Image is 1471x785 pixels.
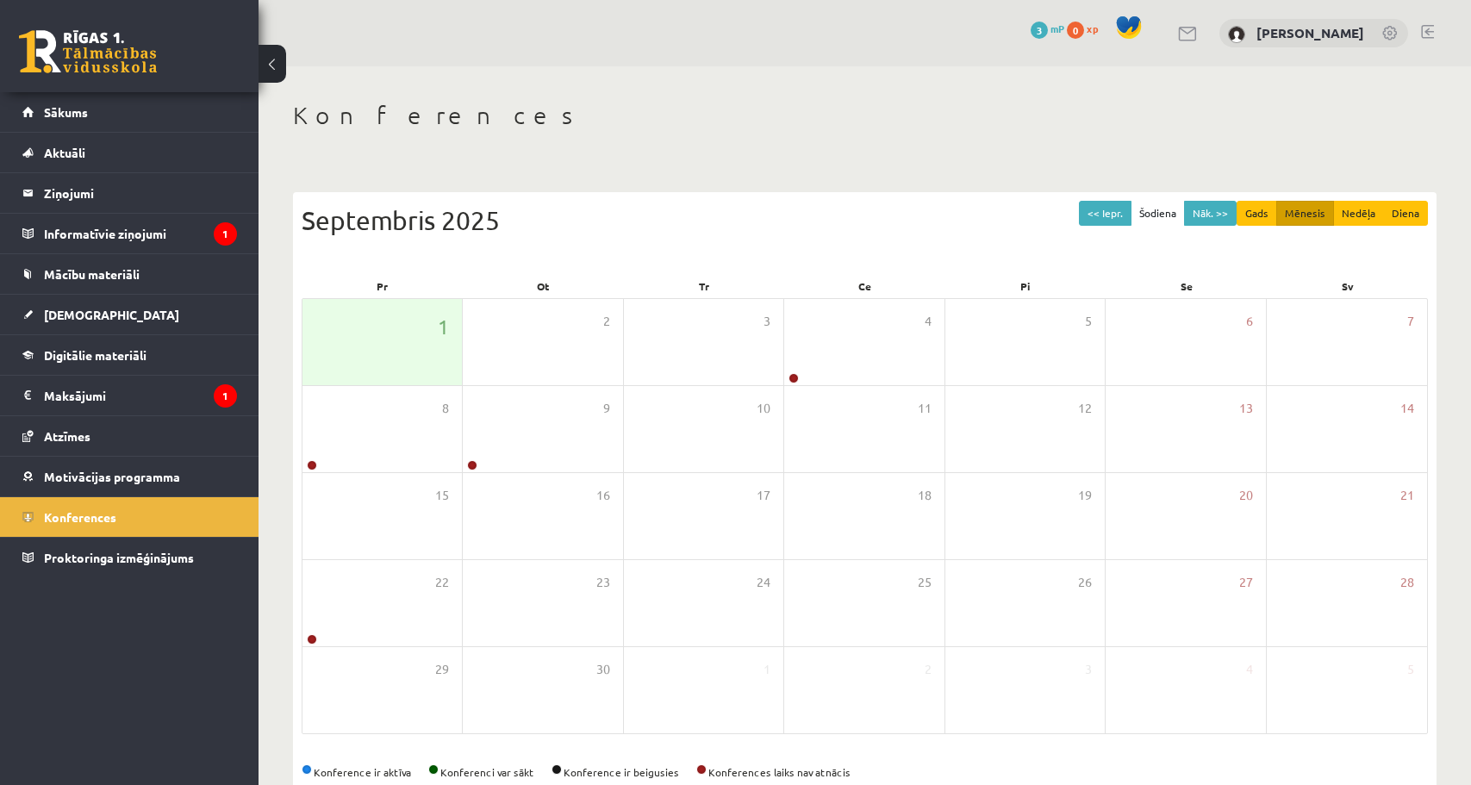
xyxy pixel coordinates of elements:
button: Šodiena [1131,201,1185,226]
img: Alisa Vagele [1228,26,1245,43]
span: 23 [596,573,610,592]
span: Digitālie materiāli [44,347,146,363]
span: 15 [435,486,449,505]
span: 3 [764,312,770,331]
button: Mēnesis [1276,201,1334,226]
i: 1 [214,384,237,408]
div: Sv [1267,274,1428,298]
div: Pr [302,274,463,298]
button: << Iepr. [1079,201,1131,226]
div: Ce [784,274,945,298]
span: Konferences [44,509,116,525]
span: 4 [1246,660,1253,679]
span: 24 [757,573,770,592]
a: Atzīmes [22,416,237,456]
button: Diena [1383,201,1428,226]
span: [DEMOGRAPHIC_DATA] [44,307,179,322]
legend: Informatīvie ziņojumi [44,214,237,253]
a: [PERSON_NAME] [1256,24,1364,41]
span: Motivācijas programma [44,469,180,484]
span: 9 [603,399,610,418]
span: 16 [596,486,610,505]
div: Konference ir aktīva Konferenci var sākt Konference ir beigusies Konferences laiks nav atnācis [302,764,1428,780]
span: 30 [596,660,610,679]
span: 29 [435,660,449,679]
span: 6 [1246,312,1253,331]
a: Konferences [22,497,237,537]
span: 26 [1078,573,1092,592]
a: 3 mP [1031,22,1064,35]
div: Septembris 2025 [302,201,1428,240]
button: Nāk. >> [1184,201,1237,226]
span: 4 [925,312,932,331]
a: [DEMOGRAPHIC_DATA] [22,295,237,334]
span: 10 [757,399,770,418]
span: 12 [1078,399,1092,418]
a: Motivācijas programma [22,457,237,496]
span: 5 [1407,660,1414,679]
span: 2 [603,312,610,331]
a: Informatīvie ziņojumi1 [22,214,237,253]
i: 1 [214,222,237,246]
span: 22 [435,573,449,592]
span: 2 [925,660,932,679]
span: 27 [1239,573,1253,592]
span: mP [1050,22,1064,35]
span: 8 [442,399,449,418]
span: Proktoringa izmēģinājums [44,550,194,565]
a: 0 xp [1067,22,1106,35]
span: 3 [1085,660,1092,679]
span: 25 [918,573,932,592]
span: 11 [918,399,932,418]
a: Aktuāli [22,133,237,172]
legend: Ziņojumi [44,173,237,213]
div: Se [1106,274,1268,298]
span: Aktuāli [44,145,85,160]
legend: Maksājumi [44,376,237,415]
div: Pi [945,274,1106,298]
span: 17 [757,486,770,505]
h1: Konferences [293,101,1437,130]
button: Gads [1237,201,1277,226]
span: 3 [1031,22,1048,39]
span: 28 [1400,573,1414,592]
a: Sākums [22,92,237,132]
a: Proktoringa izmēģinājums [22,538,237,577]
a: Ziņojumi [22,173,237,213]
div: Ot [463,274,624,298]
span: 19 [1078,486,1092,505]
span: 18 [918,486,932,505]
span: 20 [1239,486,1253,505]
div: Tr [623,274,784,298]
a: Mācību materiāli [22,254,237,294]
span: Atzīmes [44,428,90,444]
a: Digitālie materiāli [22,335,237,375]
span: Sākums [44,104,88,120]
span: xp [1087,22,1098,35]
span: 1 [764,660,770,679]
span: 21 [1400,486,1414,505]
span: 7 [1407,312,1414,331]
span: 0 [1067,22,1084,39]
span: 14 [1400,399,1414,418]
a: Maksājumi1 [22,376,237,415]
span: 1 [438,312,449,341]
a: Rīgas 1. Tālmācības vidusskola [19,30,157,73]
button: Nedēļa [1333,201,1384,226]
span: 5 [1085,312,1092,331]
span: Mācību materiāli [44,266,140,282]
span: 13 [1239,399,1253,418]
